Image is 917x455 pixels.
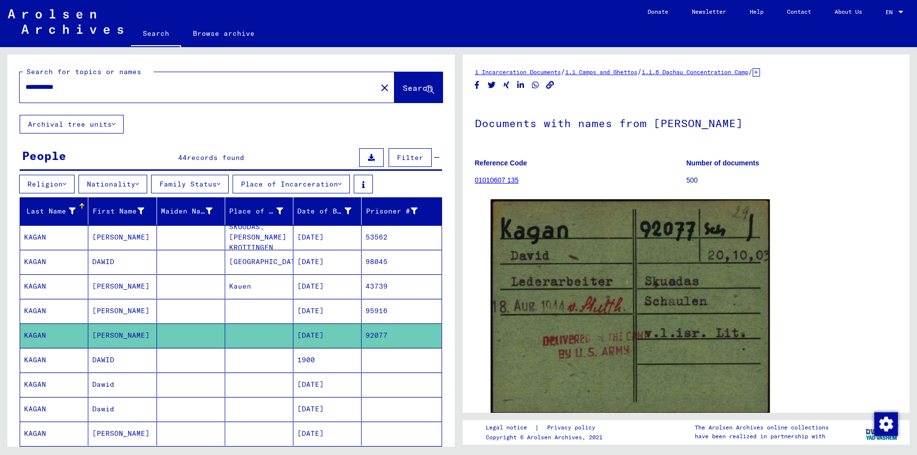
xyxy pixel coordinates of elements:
[178,153,187,162] span: 44
[24,206,76,216] div: Last Name
[366,203,429,219] div: Prisoner #
[293,299,362,323] mat-cell: [DATE]
[22,147,66,164] div: People
[88,197,157,225] mat-header-cell: First Name
[389,148,432,167] button: Filter
[394,72,443,103] button: Search
[293,323,362,348] mat-cell: [DATE]
[403,83,432,93] span: Search
[293,397,362,421] mat-cell: [DATE]
[88,373,157,397] mat-cell: Dawid
[539,423,607,433] a: Privacy policy
[20,225,88,249] mat-cell: KAGAN
[151,175,229,193] button: Family Status
[366,206,417,216] div: Prisoner #
[88,299,157,323] mat-cell: [PERSON_NAME]
[475,101,898,144] h1: Documents with names from [PERSON_NAME]
[20,373,88,397] mat-cell: KAGAN
[379,82,391,94] mat-icon: close
[79,175,147,193] button: Nationality
[545,79,555,91] button: Copy link
[293,373,362,397] mat-cell: [DATE]
[225,225,293,249] mat-cell: SKUODAS, [PERSON_NAME] KROTTINGEN
[20,422,88,446] mat-cell: KAGAN
[88,397,157,421] mat-cell: Dawid
[686,175,897,186] p: 500
[20,299,88,323] mat-cell: KAGAN
[686,159,760,167] b: Number of documents
[362,225,441,249] mat-cell: 53562
[695,423,829,432] p: The Arolsen Archives online collections
[8,9,123,34] img: Arolsen_neg.svg
[88,348,157,372] mat-cell: DAWID
[874,412,898,436] img: Change consent
[293,225,362,249] mat-cell: [DATE]
[297,203,364,219] div: Date of Birth
[20,274,88,298] mat-cell: KAGAN
[501,79,512,91] button: Share on Xing
[516,79,526,91] button: Share on LinkedIn
[88,323,157,348] mat-cell: [PERSON_NAME]
[26,67,141,76] mat-label: Search for topics or names
[487,79,497,91] button: Share on Twitter
[229,206,283,216] div: Place of Birth
[561,67,565,76] span: /
[88,274,157,298] mat-cell: [PERSON_NAME]
[20,250,88,274] mat-cell: KAGAN
[88,250,157,274] mat-cell: DAWID
[397,153,423,162] span: Filter
[486,423,607,433] div: |
[293,274,362,298] mat-cell: [DATE]
[24,203,88,219] div: Last Name
[225,250,293,274] mat-cell: [GEOGRAPHIC_DATA]
[864,420,900,444] img: yv_logo.png
[181,22,266,45] a: Browse archive
[486,423,535,433] a: Legal notice
[362,323,441,348] mat-cell: 92077
[472,79,482,91] button: Share on Facebook
[362,299,441,323] mat-cell: 95916
[486,433,607,442] p: Copyright © Arolsen Archives, 2021
[19,175,75,193] button: Religion
[92,206,144,216] div: First Name
[88,225,157,249] mat-cell: [PERSON_NAME]
[92,203,156,219] div: First Name
[131,22,181,47] a: Search
[157,197,225,225] mat-header-cell: Maiden Name
[748,67,753,76] span: /
[874,412,897,435] div: Change consent
[637,67,642,76] span: /
[475,176,519,184] a: 01010607 135
[565,68,637,76] a: 1.1 Camps and Ghettos
[225,274,293,298] mat-cell: Kauen
[362,250,441,274] mat-cell: 98045
[297,206,351,216] div: Date of Birth
[491,199,770,413] img: 001.jpg
[293,197,362,225] mat-header-cell: Date of Birth
[362,274,441,298] mat-cell: 43739
[293,422,362,446] mat-cell: [DATE]
[886,9,896,16] span: EN
[530,79,541,91] button: Share on WhatsApp
[187,153,244,162] span: records found
[20,197,88,225] mat-header-cell: Last Name
[20,115,124,134] button: Archival tree units
[375,78,394,97] button: Clear
[293,250,362,274] mat-cell: [DATE]
[20,323,88,348] mat-cell: KAGAN
[642,68,748,76] a: 1.1.6 Dachau Concentration Camp
[695,432,829,441] p: have been realized in partnership with
[88,422,157,446] mat-cell: [PERSON_NAME]
[20,397,88,421] mat-cell: KAGAN
[475,159,527,167] b: Reference Code
[229,203,295,219] div: Place of Birth
[161,206,212,216] div: Maiden Name
[475,68,561,76] a: 1 Incarceration Documents
[362,197,441,225] mat-header-cell: Prisoner #
[225,197,293,225] mat-header-cell: Place of Birth
[293,348,362,372] mat-cell: 1900
[20,348,88,372] mat-cell: KAGAN
[233,175,350,193] button: Place of Incarceration
[161,203,225,219] div: Maiden Name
